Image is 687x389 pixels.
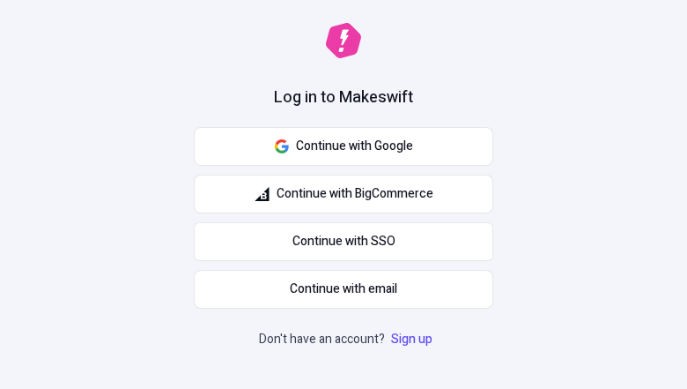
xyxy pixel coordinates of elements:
h1: Log in to Makeswift [274,86,413,109]
span: Continue with BigCommerce [277,184,433,204]
span: Continue with email [290,280,397,299]
button: Continue with Google [194,127,493,166]
button: Continue with BigCommerce [194,175,493,213]
a: Continue with SSO [194,222,493,261]
button: Continue with email [194,270,493,309]
a: Sign up [388,330,436,348]
p: Don't have an account? [259,330,436,349]
span: Continue with Google [296,137,413,156]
